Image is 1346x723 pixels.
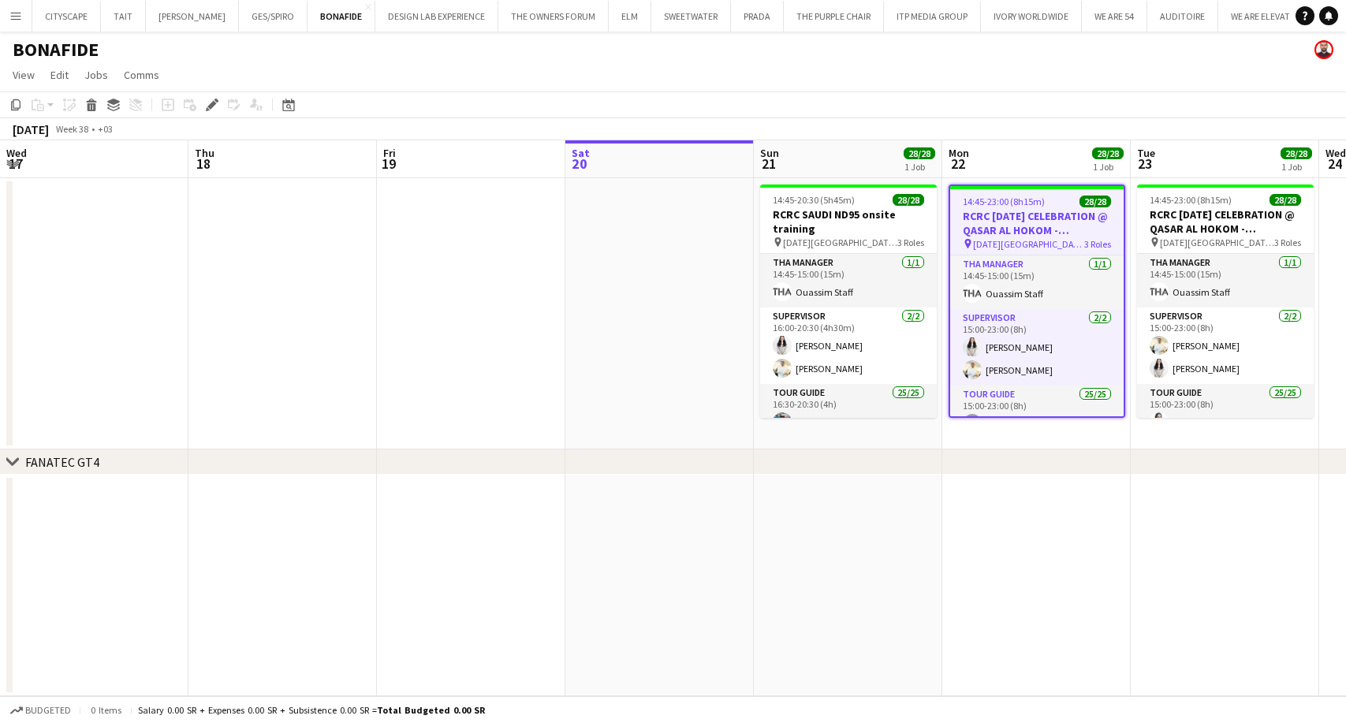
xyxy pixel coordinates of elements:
h3: RCRC [DATE] CELEBRATION @ QASAR AL HOKOM - [GEOGRAPHIC_DATA] [950,209,1124,237]
h3: RCRC SAUDI ND95 onsite training [760,207,937,236]
span: Total Budgeted 0.00 SR [377,704,485,716]
span: Sun [760,146,779,160]
button: ELM [609,1,651,32]
h3: RCRC [DATE] CELEBRATION @ QASAR AL HOKOM - [GEOGRAPHIC_DATA] [1137,207,1314,236]
span: 24 [1323,155,1346,173]
button: WE ARE ELEVATE [1218,1,1308,32]
app-card-role: Supervisor2/216:00-20:30 (4h30m)[PERSON_NAME][PERSON_NAME] [760,307,937,384]
app-job-card: 14:45-23:00 (8h15m)28/28RCRC [DATE] CELEBRATION @ QASAR AL HOKOM - [GEOGRAPHIC_DATA] [DATE][GEOGR... [1137,184,1314,418]
button: TAIT [101,1,146,32]
app-card-role: Supervisor2/215:00-23:00 (8h)[PERSON_NAME][PERSON_NAME] [950,309,1124,386]
button: CITYSCAPE [32,1,101,32]
div: 1 Job [904,161,934,173]
span: Edit [50,68,69,82]
app-job-card: 14:45-23:00 (8h15m)28/28RCRC [DATE] CELEBRATION @ QASAR AL HOKOM - [GEOGRAPHIC_DATA] [DATE][GEOGR... [949,184,1125,418]
span: Tue [1137,146,1155,160]
button: BONAFIDE [308,1,375,32]
button: PRADA [731,1,784,32]
span: View [13,68,35,82]
button: IVORY WORLDWIDE [981,1,1082,32]
span: 28/28 [1270,194,1301,206]
span: [DATE][GEOGRAPHIC_DATA] - [GEOGRAPHIC_DATA] [783,237,897,248]
div: +03 [98,123,113,135]
span: 19 [381,155,396,173]
span: 18 [192,155,214,173]
div: 1 Job [1093,161,1123,173]
span: 14:45-20:30 (5h45m) [773,194,855,206]
span: 3 Roles [897,237,924,248]
span: Thu [195,146,214,160]
button: Budgeted [8,702,73,719]
span: [DATE][GEOGRAPHIC_DATA] - [GEOGRAPHIC_DATA] [973,238,1084,250]
span: 0 items [87,704,125,716]
h1: BONAFIDE [13,38,99,61]
span: Wed [6,146,27,160]
a: Jobs [78,65,114,85]
span: 28/28 [1092,147,1124,159]
span: 17 [4,155,27,173]
span: 3 Roles [1274,237,1301,248]
button: THE PURPLE CHAIR [784,1,884,32]
a: Comms [117,65,166,85]
span: Mon [949,146,969,160]
button: GES/SPIRO [239,1,308,32]
button: WE ARE 54 [1082,1,1147,32]
span: Sat [572,146,590,160]
span: 20 [569,155,590,173]
span: 23 [1135,155,1155,173]
div: FANATEC GT4 [25,454,99,470]
span: 21 [758,155,779,173]
button: AUDITOIRE [1147,1,1218,32]
span: 28/28 [904,147,935,159]
span: 28/28 [893,194,924,206]
span: 3 Roles [1084,238,1111,250]
span: Comms [124,68,159,82]
div: [DATE] [13,121,49,137]
span: 14:45-23:00 (8h15m) [1150,194,1232,206]
span: 22 [946,155,969,173]
span: Week 38 [52,123,91,135]
span: Budgeted [25,705,71,716]
button: [PERSON_NAME] [146,1,239,32]
span: Jobs [84,68,108,82]
button: ITP MEDIA GROUP [884,1,981,32]
div: Salary 0.00 SR + Expenses 0.00 SR + Subsistence 0.00 SR = [138,704,485,716]
app-card-role: THA Manager1/114:45-15:00 (15m)Ouassim Staff [1137,254,1314,307]
button: DESIGN LAB EXPERIENCE [375,1,498,32]
button: SWEETWATER [651,1,731,32]
a: View [6,65,41,85]
app-card-role: Supervisor2/215:00-23:00 (8h)[PERSON_NAME][PERSON_NAME] [1137,307,1314,384]
app-user-avatar: Ouassim Arzouk [1314,40,1333,59]
span: Wed [1325,146,1346,160]
span: 28/28 [1079,196,1111,207]
a: Edit [44,65,75,85]
div: 1 Job [1281,161,1311,173]
app-card-role: THA Manager1/114:45-15:00 (15m)Ouassim Staff [760,254,937,307]
app-job-card: 14:45-20:30 (5h45m)28/28RCRC SAUDI ND95 onsite training [DATE][GEOGRAPHIC_DATA] - [GEOGRAPHIC_DAT... [760,184,937,418]
span: 14:45-23:00 (8h15m) [963,196,1045,207]
app-card-role: THA Manager1/114:45-15:00 (15m)Ouassim Staff [950,255,1124,309]
span: Fri [383,146,396,160]
span: [DATE][GEOGRAPHIC_DATA] - [GEOGRAPHIC_DATA] [1160,237,1274,248]
button: THE OWNERS FORUM [498,1,609,32]
span: 28/28 [1281,147,1312,159]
